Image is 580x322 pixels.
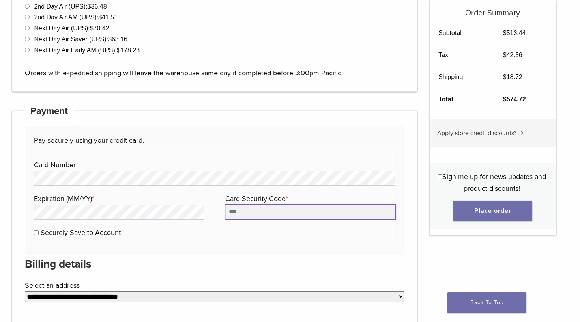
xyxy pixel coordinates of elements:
[25,102,74,121] h4: Payment
[98,14,102,20] span: $
[430,22,494,44] th: Subtotal
[34,25,109,32] label: Next Day Air (UPS):
[108,36,112,43] span: $
[108,36,127,43] bdi: 63.16
[88,3,91,10] span: $
[503,74,522,80] bdi: 18.72
[447,292,526,313] a: Back To Top
[88,3,107,10] bdi: 36.48
[437,129,516,137] span: Apply store credit discounts?
[41,228,121,237] label: Securely Save to Account
[430,44,494,66] th: Tax
[34,159,393,171] label: Card Number
[117,47,120,54] span: $
[438,174,442,179] input: Sign me up for news updates and product discounts!
[34,36,127,43] label: Next Day Air Saver (UPS):
[453,201,532,221] button: Place order
[34,134,395,146] p: Pay securely using your credit card.
[442,172,546,193] span: Sign me up for news updates and product discounts!
[503,52,522,58] bdi: 42.56
[503,74,507,80] span: $
[90,25,109,32] bdi: 70.42
[98,14,118,20] bdi: 41.51
[503,52,507,58] span: $
[25,255,404,274] h3: Billing details
[25,279,402,291] label: Select an address
[225,193,393,205] label: Card Security Code
[34,47,140,54] label: Next Day Air Early AM (UPS):
[34,146,395,246] fieldset: Payment Info
[520,131,524,135] img: caret.svg
[503,96,526,102] bdi: 574.72
[34,193,202,205] label: Expiration (MM/YY)
[90,25,94,32] span: $
[34,3,107,10] label: 2nd Day Air (UPS):
[503,30,507,36] span: $
[430,0,556,18] h5: Order Summary
[430,66,494,88] th: Shipping
[117,47,140,54] bdi: 178.23
[430,88,494,110] th: Total
[34,14,118,20] label: 2nd Day Air AM (UPS):
[503,30,526,36] bdi: 513.44
[25,55,404,79] p: Orders with expedited shipping will leave the warehouse same day if completed before 3:00pm Pacific.
[503,96,507,102] span: $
